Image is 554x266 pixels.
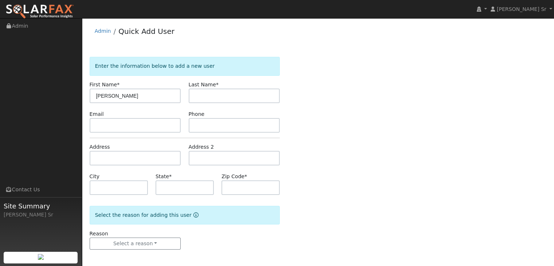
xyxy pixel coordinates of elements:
div: [PERSON_NAME] Sr [4,211,78,219]
img: SolarFax [5,4,74,19]
span: [PERSON_NAME] Sr [497,6,546,12]
label: Phone [189,110,205,118]
span: Required [244,173,247,179]
span: Required [117,82,119,87]
label: First Name [90,81,120,89]
label: State [156,173,172,180]
img: retrieve [38,254,44,260]
a: Quick Add User [118,27,174,36]
label: Address [90,143,110,151]
label: Reason [90,230,108,238]
div: Select the reason for adding this user [90,206,280,224]
label: Email [90,110,104,118]
div: Enter the information below to add a new user [90,57,280,75]
span: Site Summary [4,201,78,211]
label: Zip Code [221,173,247,180]
label: Address 2 [189,143,214,151]
label: City [90,173,100,180]
a: Reason for new user [192,212,199,218]
label: Last Name [189,81,219,89]
span: Required [216,82,219,87]
a: Admin [95,28,111,34]
span: Required [169,173,172,179]
button: Select a reason [90,238,181,250]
